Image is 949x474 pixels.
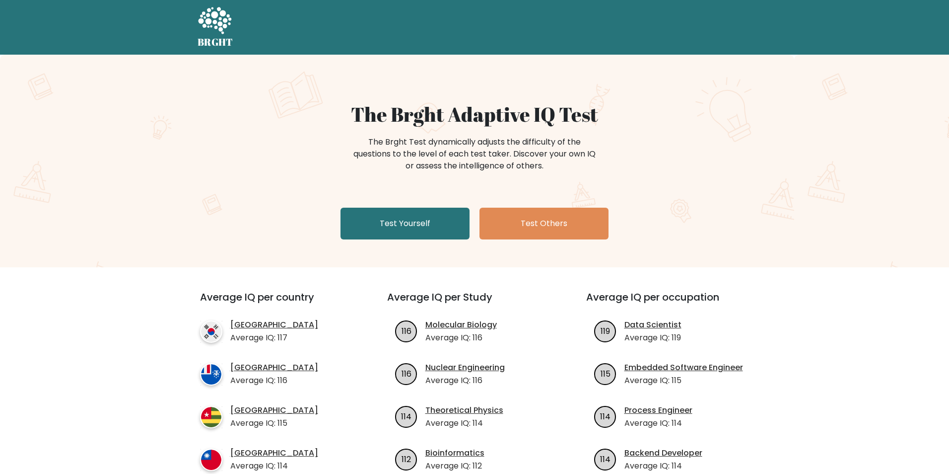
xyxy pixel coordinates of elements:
[425,404,503,416] a: Theoretical Physics
[401,368,411,379] text: 116
[200,320,222,343] img: country
[230,362,318,374] a: [GEOGRAPHIC_DATA]
[425,460,484,472] p: Average IQ: 112
[425,319,497,331] a: Molecular Biology
[624,362,743,374] a: Embedded Software Engineer
[586,291,761,315] h3: Average IQ per occupation
[624,319,681,331] a: Data Scientist
[600,410,610,422] text: 114
[200,291,351,315] h3: Average IQ per country
[401,410,411,422] text: 114
[479,208,609,239] a: Test Others
[230,375,318,387] p: Average IQ: 116
[200,406,222,428] img: country
[425,375,505,387] p: Average IQ: 116
[624,417,692,429] p: Average IQ: 114
[601,325,610,336] text: 119
[624,375,743,387] p: Average IQ: 115
[624,447,702,459] a: Backend Developer
[624,460,702,472] p: Average IQ: 114
[402,453,411,465] text: 112
[198,4,233,51] a: BRGHT
[230,460,318,472] p: Average IQ: 114
[232,102,717,126] h1: The Brght Adaptive IQ Test
[200,363,222,386] img: country
[387,291,562,315] h3: Average IQ per Study
[200,449,222,471] img: country
[401,325,411,336] text: 116
[230,319,318,331] a: [GEOGRAPHIC_DATA]
[600,453,610,465] text: 114
[425,417,503,429] p: Average IQ: 114
[624,404,692,416] a: Process Engineer
[230,417,318,429] p: Average IQ: 115
[350,136,599,172] div: The Brght Test dynamically adjusts the difficulty of the questions to the level of each test take...
[230,332,318,344] p: Average IQ: 117
[198,36,233,48] h5: BRGHT
[230,404,318,416] a: [GEOGRAPHIC_DATA]
[425,362,505,374] a: Nuclear Engineering
[600,368,610,379] text: 115
[340,208,470,239] a: Test Yourself
[624,332,681,344] p: Average IQ: 119
[230,447,318,459] a: [GEOGRAPHIC_DATA]
[425,447,484,459] a: Bioinformatics
[425,332,497,344] p: Average IQ: 116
